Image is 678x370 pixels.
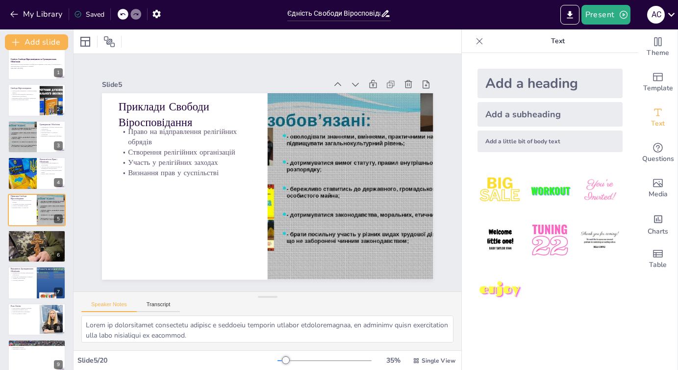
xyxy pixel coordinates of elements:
[477,168,523,213] img: 1.jpeg
[102,80,327,89] div: Slide 5
[40,158,63,163] p: Взаємозв'язок Прав і Обов’язків
[649,189,668,200] span: Media
[287,6,380,21] input: Insert title
[642,154,674,164] span: Questions
[11,239,63,241] p: Підняття питань свободи віросповідання
[11,276,34,278] p: Довіра між громадянами та владою
[11,235,63,237] p: Переслідування за віру
[77,356,277,365] div: Slide 5 / 20
[647,48,669,58] span: Theme
[54,251,63,260] div: 6
[11,346,63,348] p: Обмеження свободи
[651,118,665,129] span: Text
[54,105,63,114] div: 2
[11,232,63,235] p: Виклики Свободи Віросповідання
[643,83,673,94] span: Template
[638,206,678,241] div: Add charts and graphs
[638,171,678,206] div: Add images, graphics, shapes or video
[477,217,523,263] img: 4.jpeg
[11,93,37,97] p: Свобода віросповідання закріплена в міжнародних документах
[11,90,37,93] p: Свобода віросповідання є основоположним правом
[54,324,63,333] div: 8
[11,199,34,203] p: Право на відправлення релігійних обрядів
[54,141,63,150] div: 3
[11,67,63,69] p: Generated with [URL]
[577,168,623,213] img: 3.jpeg
[40,135,63,137] p: Важливість усвідомлення обов’язків
[11,86,37,89] p: Свобода Віросповідання
[40,123,63,126] p: Громадянські Обов’язки
[8,266,66,299] div: 7
[40,162,63,166] p: Взаємозв'язок між правами та обов’язками
[118,157,251,167] p: Участь у релігійних заходах
[8,157,66,189] div: 4
[11,58,56,63] strong: Єдність Свободи Віросповідання та Громадянських Обов’язків
[40,166,63,169] p: Свобода одного закінчується там, де починається свобода іншого
[54,178,63,187] div: 4
[8,121,66,153] div: 3
[11,207,34,209] p: Визнання прав у суспільстві
[11,278,34,280] p: Активна участь молоді
[477,69,623,98] div: Add a heading
[11,341,63,344] p: Свобода та Відповідальність
[11,313,37,315] p: Доступ до якісної освіти
[422,357,455,365] span: Single View
[477,131,623,152] div: Add a little bit of body text
[638,100,678,135] div: Add text boxes
[40,173,63,175] p: Баланс прав і обов’язків
[581,5,630,25] button: Present
[11,343,63,345] p: Відповідальність за свої дії
[40,126,63,130] p: Громадянські обов’язки забезпечують стабільність
[11,267,34,273] p: Важливість Громадянських Обов’язків
[40,132,63,135] p: Відповідальність за добробут суспільства
[11,280,34,282] p: Соціальні ініціативи
[527,217,573,263] img: 5.jpeg
[118,126,251,147] p: Право на відправлення релігійних обрядів
[11,195,34,200] p: Приклади Свободи Віросповідання
[77,34,93,50] div: Layout
[477,102,623,127] div: Add a subheading
[11,307,37,309] p: Освіта формує свідомих громадян
[40,130,63,132] p: Участь у виборах
[7,6,67,22] button: My Library
[11,304,37,307] p: Роль Освіти
[54,288,63,296] div: 7
[103,36,115,48] span: Position
[647,5,665,25] button: А С
[54,214,63,223] div: 5
[648,226,668,237] span: Charts
[8,194,66,226] div: 5
[11,64,63,67] p: Презентація розглядає важливість свободи віросповідання та світогляду, їх взаємозв'язок з громадя...
[8,303,66,336] div: 8
[11,99,37,101] p: Поваги до переконань інших
[11,309,37,311] p: Важливість активної участі
[137,301,180,312] button: Transcript
[8,48,66,80] div: 1
[577,217,623,263] img: 6.jpeg
[118,99,251,130] p: Приклади Свободи Віросповідання
[527,168,573,213] img: 2.jpeg
[54,68,63,77] div: 1
[11,234,63,236] p: Дискримінація за релігійними переконаннями
[74,10,104,19] div: Saved
[11,311,37,313] p: Розвиток критичного мислення
[381,356,405,365] div: 35 %
[11,205,34,207] p: Участь у релігійних заходах
[649,260,667,270] span: Table
[5,34,68,50] button: Add slide
[647,6,665,24] div: А С
[81,301,137,312] button: Speaker Notes
[638,241,678,277] div: Add a table
[81,316,453,343] textarea: Lorem ip dolorsitamet consectetu adipisc e seddoeiu temporin utlabor etdoloremagnaa, en adminimv ...
[560,5,579,25] button: Export to PowerPoint
[118,147,251,157] p: Створення релігійних організацій
[638,65,678,100] div: Add ready made slides
[11,345,63,347] p: Право на віру
[11,272,34,276] p: Громадянські обов’язки забезпечують стабільність
[487,29,628,53] p: Text
[638,29,678,65] div: Change the overall theme
[40,170,63,173] p: Права не повинні порушувати права інших
[8,84,66,116] div: 2
[54,360,63,369] div: 9
[477,267,523,313] img: 7.jpeg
